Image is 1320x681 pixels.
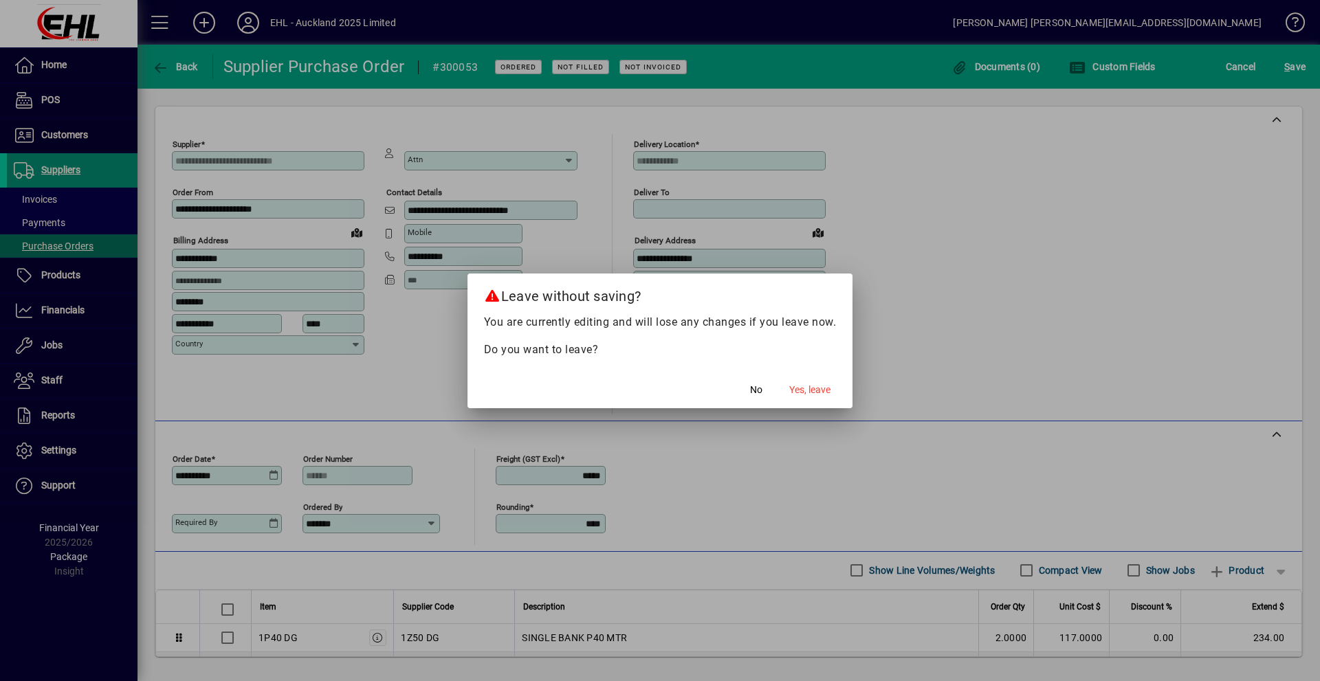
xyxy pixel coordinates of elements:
button: No [734,378,778,403]
p: You are currently editing and will lose any changes if you leave now. [484,314,837,331]
span: No [750,383,762,397]
button: Yes, leave [784,378,836,403]
span: Yes, leave [789,383,830,397]
h2: Leave without saving? [467,273,853,313]
p: Do you want to leave? [484,342,837,358]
